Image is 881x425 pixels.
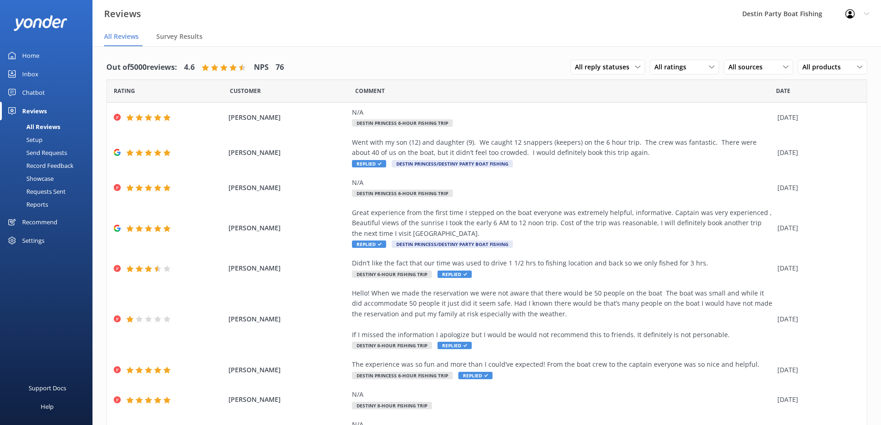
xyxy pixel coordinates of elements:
[392,240,513,248] span: Destin Princess/Destiny Party Boat Fishing
[254,62,269,74] h4: NPS
[352,402,432,409] span: Destiny 8-Hour Fishing Trip
[6,120,60,133] div: All Reviews
[41,397,54,416] div: Help
[392,160,513,167] span: Destin Princess/Destiny Party Boat Fishing
[6,185,66,198] div: Requests Sent
[6,185,92,198] a: Requests Sent
[777,394,855,405] div: [DATE]
[228,314,348,324] span: [PERSON_NAME]
[352,389,773,400] div: N/A
[6,159,92,172] a: Record Feedback
[6,146,92,159] a: Send Requests
[22,102,47,120] div: Reviews
[777,148,855,158] div: [DATE]
[228,365,348,375] span: [PERSON_NAME]
[228,263,348,273] span: [PERSON_NAME]
[355,86,385,95] span: Question
[352,178,773,188] div: N/A
[6,133,43,146] div: Setup
[352,240,386,248] span: Replied
[228,183,348,193] span: [PERSON_NAME]
[654,62,692,72] span: All ratings
[6,133,92,146] a: Setup
[352,107,773,117] div: N/A
[104,6,141,21] h3: Reviews
[6,198,48,211] div: Reports
[777,365,855,375] div: [DATE]
[6,120,92,133] a: All Reviews
[352,271,432,278] span: Destiny 6-Hour Fishing Trip
[228,223,348,233] span: [PERSON_NAME]
[6,146,67,159] div: Send Requests
[22,83,45,102] div: Chatbot
[437,271,472,278] span: Replied
[728,62,768,72] span: All sources
[22,231,44,250] div: Settings
[104,32,139,41] span: All Reviews
[22,46,39,65] div: Home
[228,394,348,405] span: [PERSON_NAME]
[777,183,855,193] div: [DATE]
[777,223,855,233] div: [DATE]
[352,190,453,197] span: Destin Princess 6-Hour Fishing Trip
[228,148,348,158] span: [PERSON_NAME]
[777,263,855,273] div: [DATE]
[6,159,74,172] div: Record Feedback
[352,342,432,349] span: Destiny 6-Hour Fishing Trip
[437,342,472,349] span: Replied
[184,62,195,74] h4: 4.6
[106,62,177,74] h4: Out of 5000 reviews:
[352,258,773,268] div: Didn’t like the fact that our time was used to drive 1 1/2 hrs to fishing location and back so we...
[156,32,203,41] span: Survey Results
[352,288,773,340] div: Hello! When we made the reservation we were not aware that there would be 50 people on the boat T...
[29,379,66,397] div: Support Docs
[6,172,54,185] div: Showcase
[114,86,135,95] span: Date
[777,112,855,123] div: [DATE]
[22,65,38,83] div: Inbox
[228,112,348,123] span: [PERSON_NAME]
[777,314,855,324] div: [DATE]
[352,359,773,370] div: The experience was so fun and more than I could’ve expected! From the boat crew to the captain ev...
[776,86,790,95] span: Date
[14,15,67,31] img: yonder-white-logo.png
[352,160,386,167] span: Replied
[575,62,635,72] span: All reply statuses
[802,62,846,72] span: All products
[6,172,92,185] a: Showcase
[352,208,773,239] div: Great experience from the first time I stepped on the boat everyone was extremely helpful, inform...
[22,213,57,231] div: Recommend
[230,86,261,95] span: Date
[352,137,773,158] div: Went with my son (12) and daughter (9). We caught 12 snappers (keepers) on the 6 hour trip. The c...
[458,372,493,379] span: Replied
[352,119,453,127] span: Destin Princess 6-Hour Fishing Trip
[276,62,284,74] h4: 76
[352,372,453,379] span: Destin Princess 6-Hour Fishing Trip
[6,198,92,211] a: Reports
